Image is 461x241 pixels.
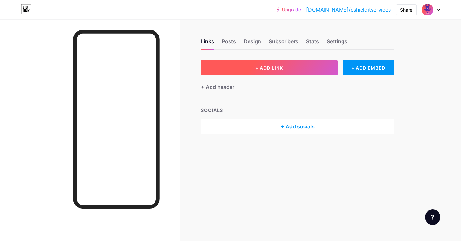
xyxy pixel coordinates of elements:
[421,4,434,16] img: eshielditservices
[244,37,261,49] div: Design
[327,37,347,49] div: Settings
[400,6,412,13] div: Share
[306,6,391,14] a: [DOMAIN_NAME]/eshielditservices
[201,83,234,91] div: + Add header
[343,60,394,75] div: + ADD EMBED
[201,107,394,114] div: SOCIALS
[255,65,283,71] span: + ADD LINK
[201,60,338,75] button: + ADD LINK
[269,37,298,49] div: Subscribers
[201,37,214,49] div: Links
[277,7,301,12] a: Upgrade
[222,37,236,49] div: Posts
[306,37,319,49] div: Stats
[201,119,394,134] div: + Add socials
